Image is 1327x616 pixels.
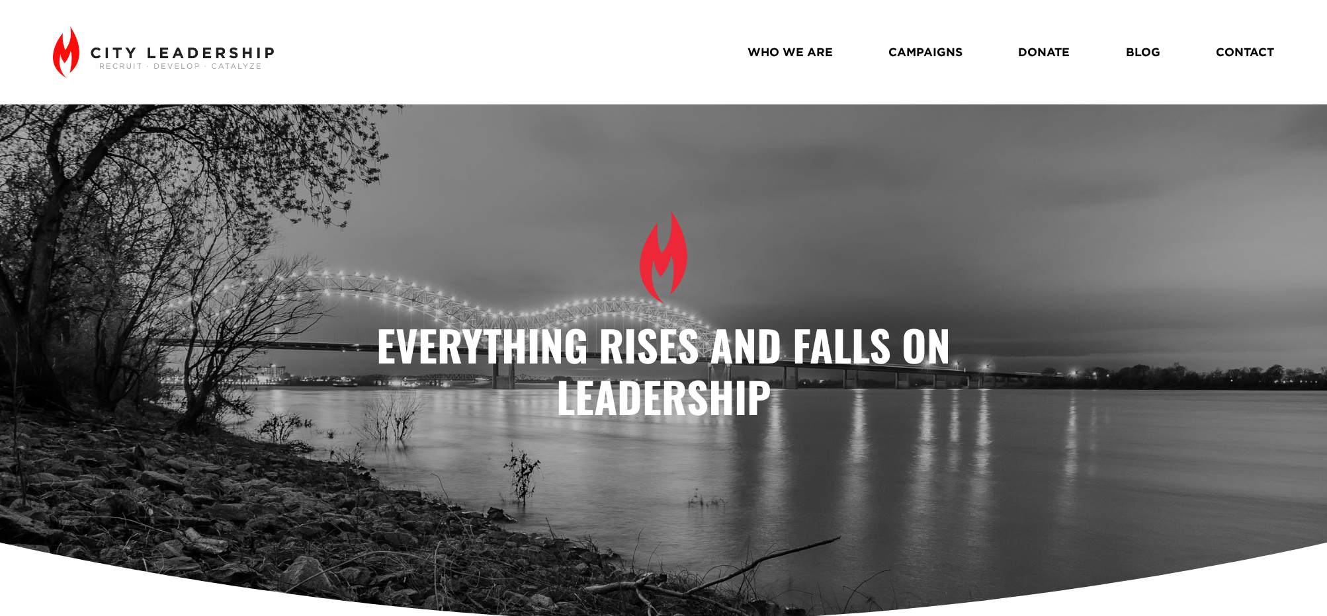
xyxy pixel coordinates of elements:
strong: Everything Rises and Falls on Leadership [376,313,961,428]
a: WHO WE ARE [748,41,833,64]
img: City Leadership - Recruit. Develop. Catalyze. [53,26,273,78]
a: CAMPAIGNS [888,41,963,64]
a: BLOG [1126,41,1160,64]
a: CONTACT [1216,41,1274,64]
a: DONATE [1018,41,1070,64]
